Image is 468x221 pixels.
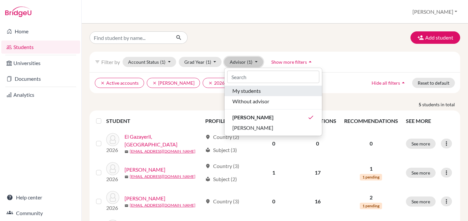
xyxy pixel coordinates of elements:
button: clearActive accounts [95,78,144,88]
a: Analytics [1,88,80,101]
a: Students [1,41,80,54]
button: [PERSON_NAME] [409,6,460,18]
div: Advisor(1) [224,68,322,136]
a: [EMAIL_ADDRESS][DOMAIN_NAME] [130,202,195,208]
span: (1) [206,59,211,65]
span: Show more filters [271,59,307,65]
span: [PERSON_NAME] [232,124,273,132]
button: [PERSON_NAME] [225,123,322,133]
button: Advisor(1) [224,57,263,67]
th: SEE MORE [402,113,458,129]
th: RECOMMENDATIONS [340,113,402,129]
span: (1) [160,59,165,65]
button: Show more filtersarrow_drop_up [266,57,319,67]
p: 2026 [106,146,119,154]
a: Community [1,207,80,220]
input: Search [227,71,319,83]
button: Hide all filtersarrow_drop_up [366,78,412,88]
a: Universities [1,57,80,70]
a: Home [1,25,80,38]
button: Reset to default [412,78,455,88]
button: clear2026 [203,78,230,88]
i: arrow_drop_up [307,59,313,65]
span: location_on [205,199,210,204]
td: 17 [295,158,340,187]
a: El Gazayerli, [GEOGRAPHIC_DATA] [125,133,202,148]
span: students in total [422,101,460,108]
th: PROFILE [201,113,252,129]
span: Filter by [101,59,120,65]
button: Add student [410,31,460,44]
i: filter_list [95,59,100,64]
i: done [308,114,314,121]
th: STUDENT [106,113,201,129]
i: clear [152,81,157,85]
a: [EMAIL_ADDRESS][DOMAIN_NAME] [130,148,195,154]
button: My students [225,86,322,96]
img: Bridge-U [5,7,31,17]
img: Hamed, Yassin [106,162,119,175]
span: [PERSON_NAME] [232,113,274,121]
p: 2026 [106,175,119,183]
span: mail [125,204,128,208]
p: 2 [344,194,398,201]
span: 1 pending [360,174,382,180]
td: 0 [252,187,295,216]
span: My students [232,87,261,95]
a: Documents [1,72,80,85]
i: clear [100,81,105,85]
span: Without advisor [232,97,269,105]
img: Khalil, Yassin [106,191,119,204]
button: See more [406,139,436,149]
td: 0 [252,129,295,158]
button: See more [406,168,436,178]
img: El Gazayerli, Mourad [106,133,119,146]
div: Subject (3) [205,146,237,154]
strong: 5 [419,101,422,108]
div: Country (3) [205,162,239,170]
i: arrow_drop_up [400,79,407,86]
span: Hide all filters [372,80,400,86]
div: Country (3) [205,197,239,205]
button: Account Status(1) [123,57,176,67]
a: [PERSON_NAME] [125,166,165,174]
button: Grad Year(1) [179,57,222,67]
span: local_library [205,177,210,182]
span: mail [125,175,128,179]
span: location_on [205,134,210,140]
span: (1) [247,59,252,65]
input: Find student by name... [90,31,171,44]
p: 2026 [106,204,119,212]
td: 0 [295,129,340,158]
p: 0 [344,140,398,147]
span: location_on [205,163,210,169]
a: [EMAIL_ADDRESS][DOMAIN_NAME] [130,174,195,179]
span: 1 pending [360,203,382,209]
span: mail [125,150,128,154]
div: Country (2) [205,133,239,141]
button: [PERSON_NAME]done [225,112,322,123]
button: clear[PERSON_NAME] [147,78,200,88]
div: Subject (2) [205,175,237,183]
span: local_library [205,147,210,153]
a: Help center [1,191,80,204]
button: Without advisor [225,96,322,107]
i: clear [208,81,213,85]
a: [PERSON_NAME] [125,195,165,202]
td: 16 [295,187,340,216]
button: See more [406,196,436,207]
td: 1 [252,158,295,187]
p: 1 [344,165,398,173]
